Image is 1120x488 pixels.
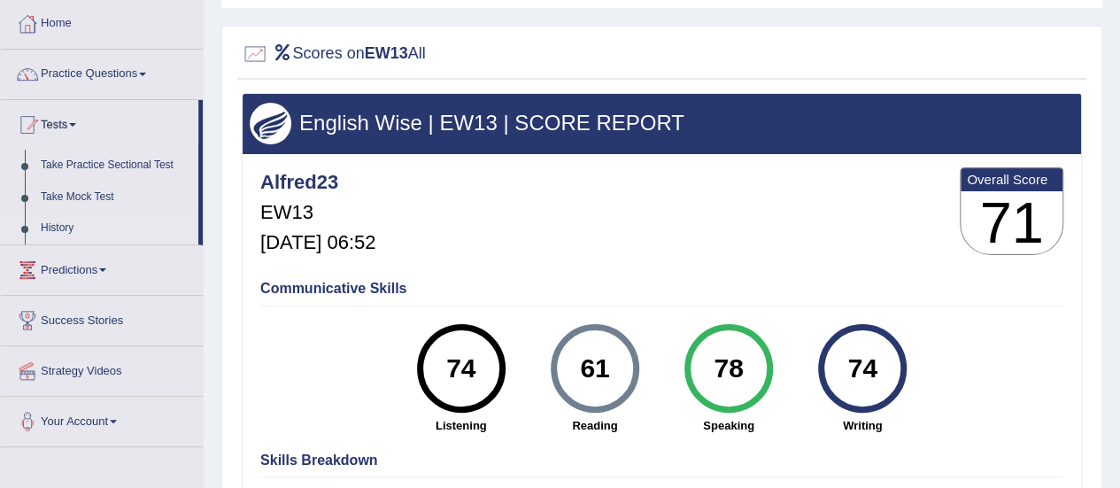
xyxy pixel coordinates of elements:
[242,41,426,67] h2: Scores on All
[1,100,198,144] a: Tests
[250,112,1074,135] h3: English Wise | EW13 | SCORE REPORT
[1,397,203,441] a: Your Account
[33,213,198,244] a: History
[1,50,203,94] a: Practice Questions
[260,453,1063,469] h4: Skills Breakdown
[1,346,203,391] a: Strategy Videos
[33,182,198,213] a: Take Mock Test
[670,417,786,434] strong: Speaking
[260,202,375,223] h5: EW13
[696,331,761,406] div: 78
[1,245,203,290] a: Predictions
[260,172,375,193] h4: Alfred23
[562,331,627,406] div: 61
[830,331,895,406] div: 74
[429,331,493,406] div: 74
[260,232,375,253] h5: [DATE] 06:52
[1,296,203,340] a: Success Stories
[365,44,408,62] b: EW13
[260,281,1063,297] h4: Communicative Skills
[961,191,1062,255] h3: 71
[805,417,921,434] strong: Writing
[33,150,198,182] a: Take Practice Sectional Test
[250,103,291,144] img: wings.png
[967,172,1056,187] b: Overall Score
[537,417,653,434] strong: Reading
[403,417,519,434] strong: Listening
